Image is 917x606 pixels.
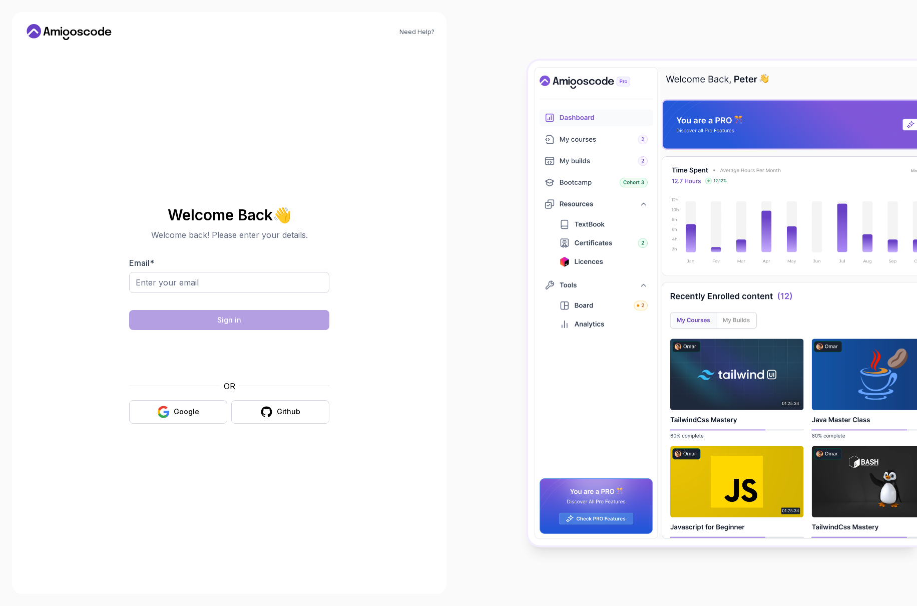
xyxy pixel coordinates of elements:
iframe: Widget containing checkbox for hCaptcha security challenge [154,336,305,374]
label: Email * [129,258,154,268]
button: Github [231,400,329,424]
img: Amigoscode Dashboard [528,61,917,545]
div: Github [277,407,300,417]
button: Google [129,400,227,424]
h2: Welcome Back [129,207,329,223]
input: Enter your email [129,272,329,293]
div: Sign in [217,315,241,325]
button: Sign in [129,310,329,330]
a: Need Help? [399,28,434,36]
div: Google [174,407,199,417]
p: Welcome back! Please enter your details. [129,229,329,241]
iframe: chat widget [855,543,917,591]
a: Home link [24,24,114,40]
span: 👋 [272,205,293,224]
p: OR [224,380,235,392]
